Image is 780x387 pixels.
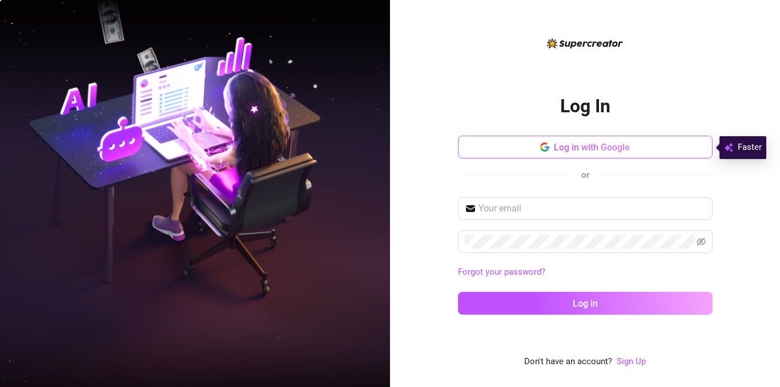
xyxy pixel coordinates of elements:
[547,38,623,48] img: logo-BBDzfeDw.svg
[581,170,589,180] span: or
[554,142,630,153] span: Log in with Google
[617,355,646,369] a: Sign Up
[617,356,646,366] a: Sign Up
[560,95,610,118] h2: Log In
[724,141,733,154] img: svg%3e
[458,136,713,158] button: Log in with Google
[458,266,713,279] a: Forgot your password?
[479,202,706,215] input: Your email
[524,355,612,369] span: Don't have an account?
[738,141,762,154] span: Faster
[458,267,545,277] a: Forgot your password?
[458,292,713,315] button: Log in
[573,298,598,309] span: Log in
[697,237,706,246] span: eye-invisible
